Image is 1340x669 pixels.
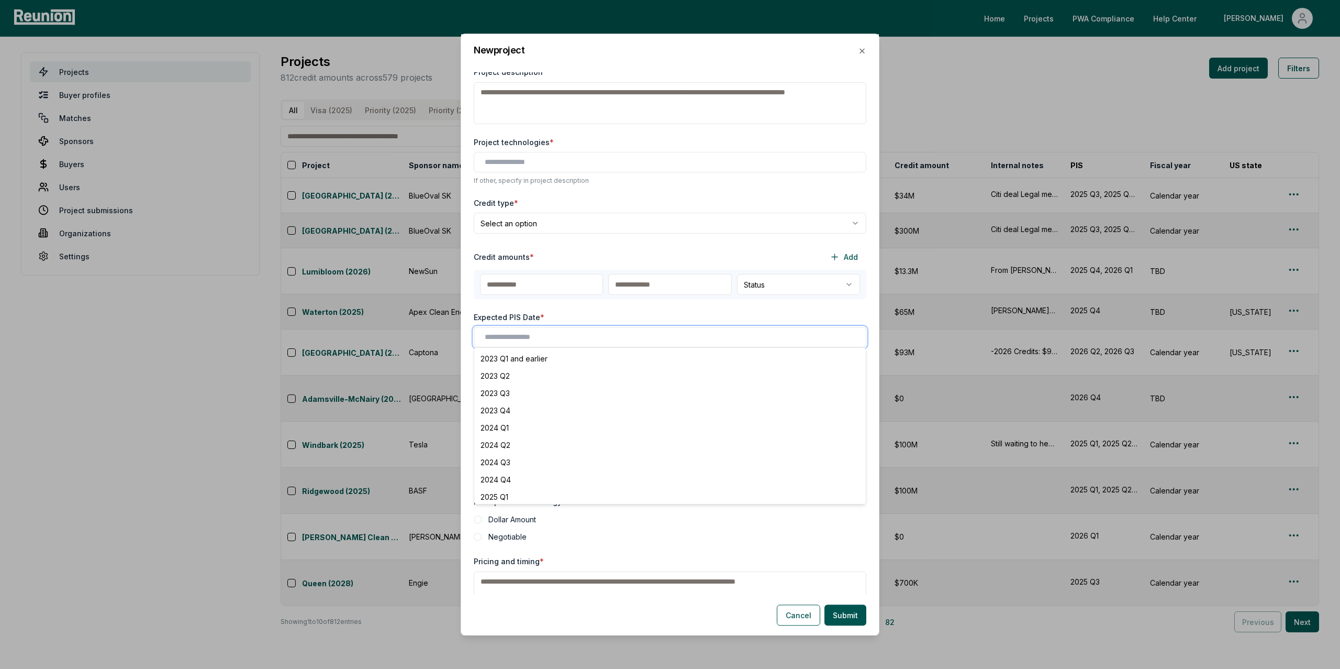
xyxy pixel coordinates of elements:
[476,419,864,436] div: 2024 Q1
[474,68,547,76] label: Project description
[474,46,525,56] h2: New project
[474,251,534,262] label: Credit amounts
[488,531,527,542] label: Negotiable
[474,557,544,566] label: Pricing and timing
[476,350,864,367] div: 2023 Q1 and earlier
[476,471,864,488] div: 2024 Q4
[474,177,866,185] p: If other, specify in project description
[488,514,536,525] label: Dollar Amount
[824,605,866,626] button: Submit
[474,198,518,209] label: Credit type
[474,497,566,506] label: Price per credit strategy
[476,402,864,419] div: 2023 Q4
[476,367,864,385] div: 2023 Q2
[474,347,866,505] div: Suggestions
[476,385,864,402] div: 2023 Q3
[476,488,864,506] div: 2025 Q1
[821,246,866,267] button: Add
[474,312,544,323] label: Expected PIS Date
[777,605,820,626] button: Cancel
[476,454,864,471] div: 2024 Q3
[476,436,864,454] div: 2024 Q2
[474,137,554,148] label: Project technologies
